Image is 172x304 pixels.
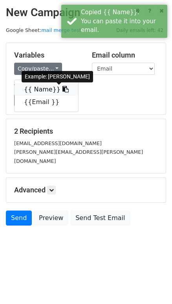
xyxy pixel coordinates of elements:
[14,127,158,136] h5: 2 Recipients
[15,83,78,96] a: {{ Name}}
[92,51,158,60] h5: Email column
[6,6,166,19] h2: New Campaign
[41,27,81,33] a: mail merge test
[81,8,164,35] div: Copied {{ Name}}. You can paste it into your email.
[22,71,93,82] div: Example: [PERSON_NAME]
[70,211,130,226] a: Send Test Email
[14,149,143,164] small: [PERSON_NAME][EMAIL_ADDRESS][PERSON_NAME][DOMAIN_NAME]
[133,266,172,304] iframe: Chat Widget
[6,27,81,33] small: Google Sheet:
[14,51,80,60] h5: Variables
[14,140,102,146] small: [EMAIL_ADDRESS][DOMAIN_NAME]
[34,211,68,226] a: Preview
[14,63,62,75] a: Copy/paste...
[6,211,32,226] a: Send
[14,186,158,194] h5: Advanced
[15,96,78,108] a: {{Email }}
